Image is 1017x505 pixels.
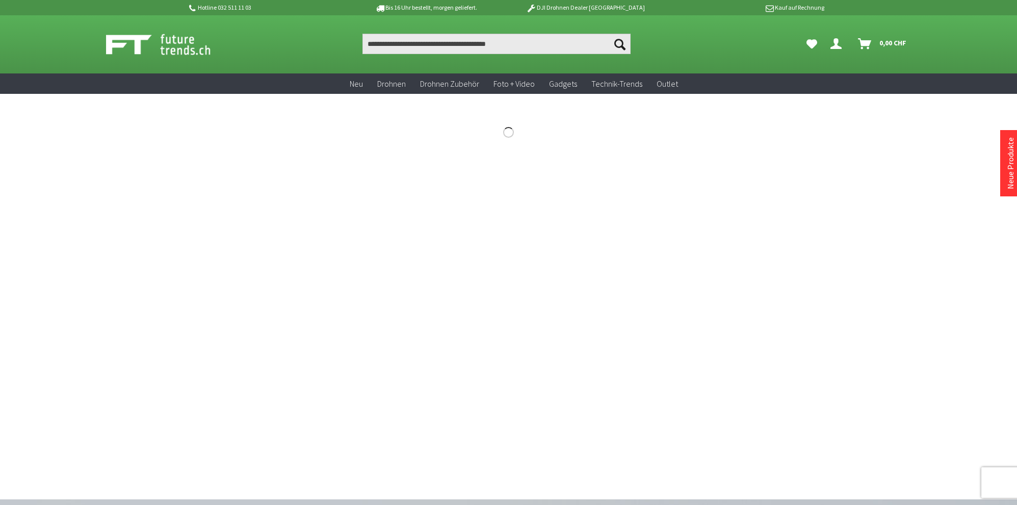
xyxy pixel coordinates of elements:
[657,79,678,89] span: Outlet
[801,34,822,54] a: Meine Favoriten
[362,34,631,54] input: Produkt, Marke, Kategorie, EAN, Artikelnummer…
[1005,137,1015,189] a: Neue Produkte
[486,73,542,94] a: Foto + Video
[347,2,506,14] p: Bis 16 Uhr bestellt, morgen geliefert.
[106,32,233,57] img: Shop Futuretrends - zur Startseite wechseln
[493,79,535,89] span: Foto + Video
[584,73,649,94] a: Technik-Trends
[609,34,631,54] button: Suchen
[413,73,486,94] a: Drohnen Zubehör
[377,79,406,89] span: Drohnen
[826,34,850,54] a: Dein Konto
[420,79,479,89] span: Drohnen Zubehör
[549,79,577,89] span: Gadgets
[350,79,363,89] span: Neu
[506,2,665,14] p: DJI Drohnen Dealer [GEOGRAPHIC_DATA]
[854,34,911,54] a: Warenkorb
[542,73,584,94] a: Gadgets
[649,73,685,94] a: Outlet
[665,2,824,14] p: Kauf auf Rechnung
[370,73,413,94] a: Drohnen
[879,35,906,51] span: 0,00 CHF
[343,73,370,94] a: Neu
[188,2,347,14] p: Hotline 032 511 11 03
[591,79,642,89] span: Technik-Trends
